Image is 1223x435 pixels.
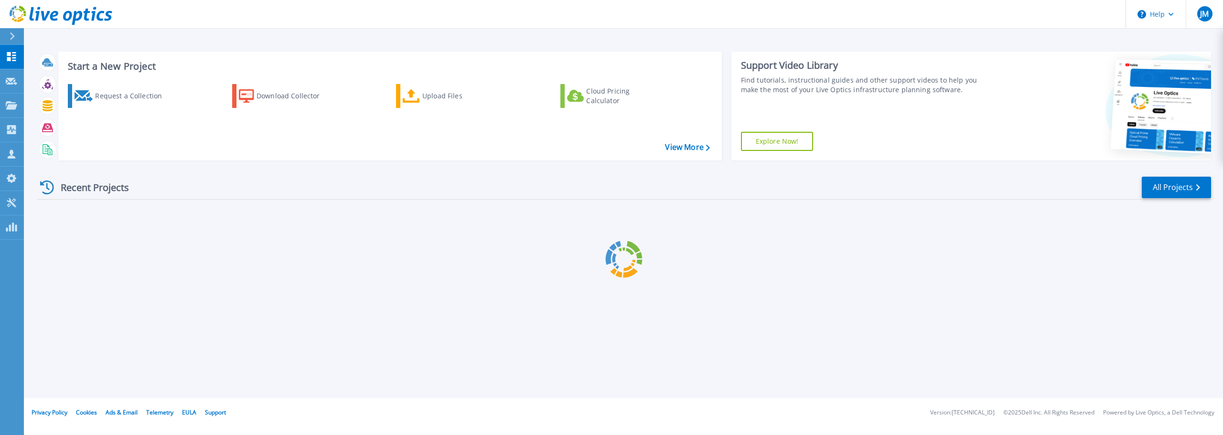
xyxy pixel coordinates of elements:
[257,86,333,106] div: Download Collector
[146,408,173,416] a: Telemetry
[1142,177,1211,198] a: All Projects
[32,408,67,416] a: Privacy Policy
[68,84,174,108] a: Request a Collection
[741,59,989,72] div: Support Video Library
[930,410,995,416] li: Version: [TECHNICAL_ID]
[741,132,814,151] a: Explore Now!
[232,84,339,108] a: Download Collector
[741,75,989,95] div: Find tutorials, instructional guides and other support videos to help you make the most of your L...
[422,86,499,106] div: Upload Files
[68,61,709,72] h3: Start a New Project
[37,176,142,199] div: Recent Projects
[665,143,709,152] a: View More
[95,86,172,106] div: Request a Collection
[182,408,196,416] a: EULA
[560,84,667,108] a: Cloud Pricing Calculator
[76,408,97,416] a: Cookies
[396,84,503,108] a: Upload Files
[1003,410,1094,416] li: © 2025 Dell Inc. All Rights Reserved
[1103,410,1214,416] li: Powered by Live Optics, a Dell Technology
[586,86,663,106] div: Cloud Pricing Calculator
[106,408,138,416] a: Ads & Email
[205,408,226,416] a: Support
[1200,10,1209,18] span: JM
